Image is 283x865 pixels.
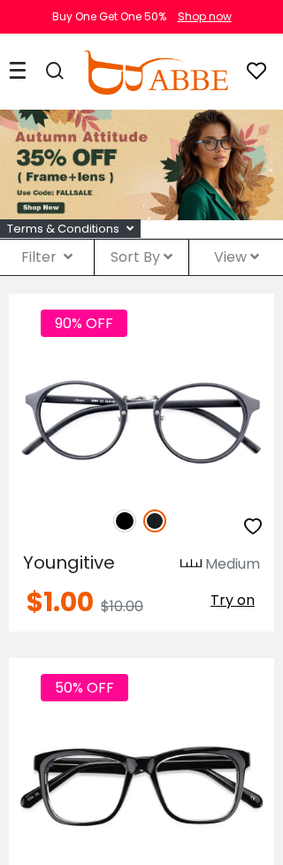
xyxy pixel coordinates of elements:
img: Matte Black [143,509,166,532]
span: 90% OFF [41,310,127,337]
a: Shop now [169,9,232,24]
img: Matte-black Youngitive - Plastic ,Adjust Nose Pads [9,357,274,490]
img: Black [113,509,136,532]
span: Sort By [111,247,172,267]
div: Buy One Get One 50% [52,9,166,25]
span: $1.00 [27,583,94,621]
div: Medium [205,554,260,575]
span: Youngitive [23,550,115,575]
img: size ruler [180,558,202,571]
button: Try on [205,589,260,612]
img: Gun Laya - Plastic ,Universal Bridge Fit [9,722,274,854]
img: abbeglasses.com [83,50,228,95]
div: Shop now [178,9,232,25]
span: View [214,247,259,267]
span: Try on [210,590,255,610]
span: 50% OFF [41,674,128,701]
span: $10.00 [101,596,143,616]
